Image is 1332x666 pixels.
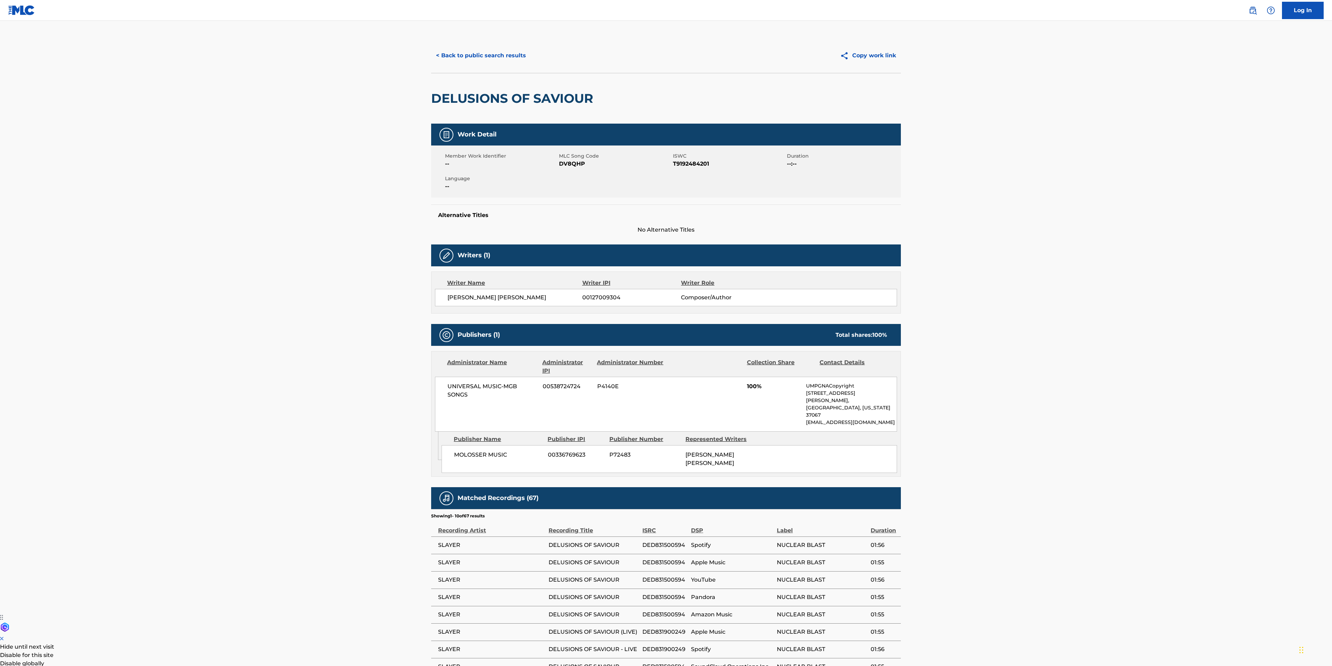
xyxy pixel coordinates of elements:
img: MLC Logo [8,5,35,15]
div: Help [1264,3,1278,17]
h5: Writers (1) [458,251,490,259]
button: Copy work link [835,47,901,64]
div: Administrator IPI [542,358,592,375]
span: 100% [747,382,801,391]
span: NUCLEAR BLAST [777,593,867,601]
span: -- [445,182,557,191]
span: 01:55 [871,610,897,619]
p: [EMAIL_ADDRESS][DOMAIN_NAME] [806,419,897,426]
span: Spotify [691,541,773,549]
div: Total shares: [836,331,887,339]
h5: Alternative Titles [438,212,894,219]
span: 100 % [872,332,887,338]
div: ISRC [642,519,688,535]
div: Contact Details [820,358,887,375]
span: Duration [787,152,899,160]
span: T9192484201 [673,160,785,168]
div: Label [777,519,867,535]
h5: Work Detail [458,131,496,139]
img: Matched Recordings [442,494,451,502]
span: DED831500594 [642,593,688,601]
img: Copy work link [840,51,852,60]
span: No Alternative Titles [431,226,901,234]
span: Pandora [691,593,773,601]
h5: Publishers (1) [458,331,500,339]
span: MOLOSSER MUSIC [454,451,543,459]
span: NUCLEAR BLAST [777,576,867,584]
p: UMPGNACopyright [806,382,897,390]
p: Showing 1 - 10 of 67 results [431,513,485,519]
span: Composer/Author [681,293,771,302]
span: UNIVERSAL MUSIC-MGB SONGS [447,382,537,399]
span: NUCLEAR BLAST [777,541,867,549]
span: DELUSIONS OF SAVIOUR [549,593,639,601]
div: Writer Role [681,279,771,287]
h5: Matched Recordings (67) [458,494,538,502]
span: NUCLEAR BLAST [777,558,867,567]
span: DELUSIONS OF SAVIOUR [549,610,639,619]
span: SLAYER [438,593,545,601]
span: 01:55 [871,593,897,601]
img: Publishers [442,331,451,339]
span: DED831500594 [642,576,688,584]
span: DV8QHP [559,160,671,168]
span: 01:56 [871,541,897,549]
span: 00538724724 [543,382,592,391]
div: Writer Name [447,279,582,287]
span: DED831500594 [642,558,688,567]
span: SLAYER [438,541,545,549]
div: Publisher IPI [548,435,604,443]
div: Administrator Name [447,358,537,375]
span: P72483 [609,451,680,459]
span: NUCLEAR BLAST [777,610,867,619]
span: 00127009304 [582,293,681,302]
span: MLC Song Code [559,152,671,160]
span: [PERSON_NAME] [PERSON_NAME] [447,293,582,302]
iframe: Chat Widget [1297,633,1332,666]
span: SLAYER [438,576,545,584]
span: Amazon Music [691,610,773,619]
span: DED831500594 [642,541,688,549]
div: Recording Artist [438,519,545,535]
a: Log In [1282,2,1324,19]
img: search [1249,6,1257,15]
img: Writers [442,251,451,260]
div: Drag [1299,640,1304,660]
span: -- [445,160,557,168]
span: 01:55 [871,558,897,567]
div: Writer IPI [582,279,681,287]
span: 00336769623 [548,451,604,459]
img: Work Detail [442,131,451,139]
span: P4140E [597,382,665,391]
p: [GEOGRAPHIC_DATA], [US_STATE] 37067 [806,404,897,419]
a: Public Search [1246,3,1260,17]
button: < Back to public search results [431,47,531,64]
span: SLAYER [438,610,545,619]
div: Publisher Number [609,435,680,443]
p: [STREET_ADDRESS][PERSON_NAME], [806,390,897,404]
div: DSP [691,519,773,535]
span: DELUSIONS OF SAVIOUR [549,541,639,549]
div: Represented Writers [685,435,756,443]
span: Member Work Identifier [445,152,557,160]
span: DELUSIONS OF SAVIOUR [549,558,639,567]
span: --:-- [787,160,899,168]
div: Duration [871,519,897,535]
span: DED831500594 [642,610,688,619]
span: DELUSIONS OF SAVIOUR [549,576,639,584]
span: YouTube [691,576,773,584]
div: Collection Share [747,358,814,375]
span: [PERSON_NAME] [PERSON_NAME] [685,451,734,466]
div: Recording Title [549,519,639,535]
span: Language [445,175,557,182]
h2: DELUSIONS OF SAVIOUR [431,91,597,106]
span: ISWC [673,152,785,160]
div: Publisher Name [454,435,542,443]
span: 01:56 [871,576,897,584]
span: SLAYER [438,558,545,567]
img: help [1267,6,1275,15]
span: Apple Music [691,558,773,567]
div: Administrator Number [597,358,664,375]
